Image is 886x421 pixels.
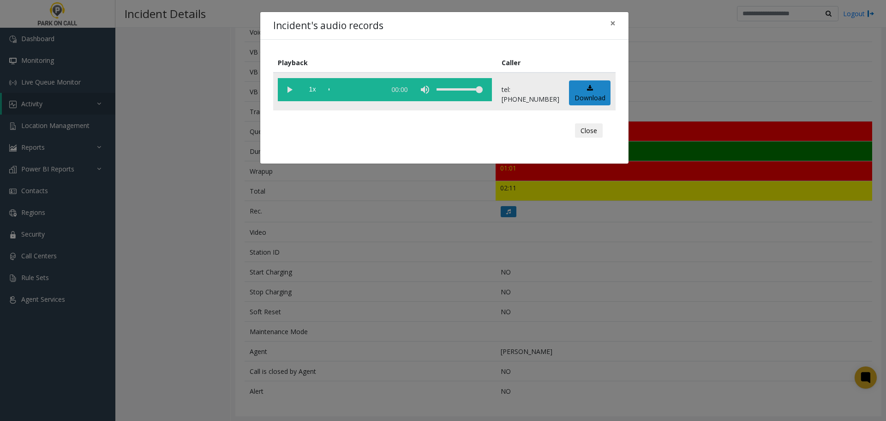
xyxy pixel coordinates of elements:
div: volume level [437,78,483,101]
th: Playback [273,53,497,73]
th: Caller [497,53,564,73]
p: tel:[PHONE_NUMBER] [502,85,559,104]
a: Download [569,80,611,106]
span: playback speed button [301,78,324,101]
div: scrub bar [329,78,381,101]
h4: Incident's audio records [273,18,383,33]
button: Close [575,123,603,138]
button: Close [604,12,622,35]
span: × [610,17,616,30]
